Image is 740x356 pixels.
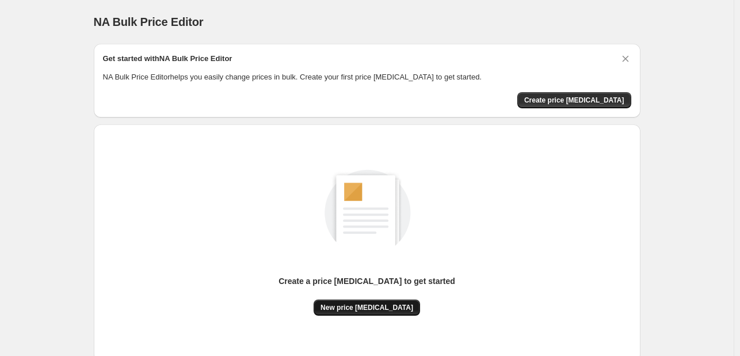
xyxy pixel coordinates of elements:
[103,71,631,83] p: NA Bulk Price Editor helps you easily change prices in bulk. Create your first price [MEDICAL_DAT...
[94,16,204,28] span: NA Bulk Price Editor
[517,92,631,108] button: Create price change job
[103,53,232,65] h2: Get started with NA Bulk Price Editor
[321,303,413,312] span: New price [MEDICAL_DATA]
[314,300,420,316] button: New price [MEDICAL_DATA]
[620,53,631,65] button: Dismiss card
[524,96,624,105] span: Create price [MEDICAL_DATA]
[279,275,455,287] p: Create a price [MEDICAL_DATA] to get started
